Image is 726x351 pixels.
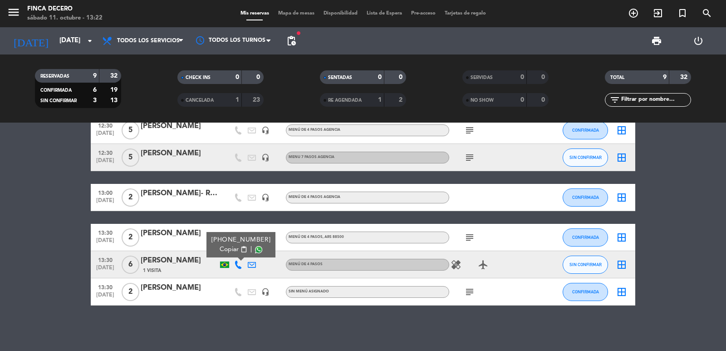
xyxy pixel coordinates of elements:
strong: 0 [520,97,524,103]
span: MENÚ DE 4 PASOS [289,262,323,266]
span: MENU 7 PASOS AGENCIA [289,155,334,159]
span: Tarjetas de regalo [440,11,491,16]
span: NO SHOW [471,98,494,103]
span: Sin menú asignado [289,290,329,293]
span: [DATE] [94,130,117,141]
i: border_all [616,287,627,297]
span: pending_actions [286,35,297,46]
i: healing [451,259,461,270]
span: | [250,245,252,254]
strong: 0 [399,74,404,80]
div: [PERSON_NAME] [141,255,218,267]
div: [PERSON_NAME] [141,227,218,239]
i: headset_mic [261,288,270,296]
span: 2 [122,228,139,247]
i: power_settings_new [693,35,704,46]
span: CONFIRMADA [572,128,599,133]
strong: 9 [663,74,667,80]
span: 13:30 [94,254,117,265]
strong: 19 [110,87,119,93]
button: CONFIRMADA [563,283,608,301]
div: [PERSON_NAME] [141,282,218,294]
strong: 13 [110,97,119,104]
strong: 0 [541,97,547,103]
span: SENTADAS [328,75,352,80]
i: border_all [616,232,627,243]
strong: 0 [378,74,382,80]
span: TOTAL [610,75,624,80]
span: CONFIRMADA [572,289,599,294]
span: Lista de Espera [362,11,407,16]
span: CHECK INS [186,75,211,80]
span: MENÚ DE 4 PASOS AGENCIA [289,128,340,132]
span: SERVIDAS [471,75,493,80]
div: [PERSON_NAME] [141,148,218,159]
span: RE AGENDADA [328,98,362,103]
strong: 32 [680,74,689,80]
div: Finca Decero [27,5,103,14]
span: Disponibilidad [319,11,362,16]
span: RESERVADAS [40,74,69,79]
button: SIN CONFIRMAR [563,256,608,274]
strong: 0 [256,74,262,80]
span: SIN CONFIRMAR [40,99,77,103]
i: headset_mic [261,193,270,202]
span: 6 [122,256,139,274]
button: CONFIRMADA [563,121,608,139]
i: menu [7,5,20,19]
i: subject [464,125,475,136]
span: 13:00 [94,187,117,198]
i: subject [464,287,475,297]
i: subject [464,232,475,243]
span: , ARS 88500 [323,235,344,239]
span: 13:30 [94,227,117,237]
strong: 32 [110,73,119,79]
button: SIN CONFIRMAR [563,148,608,167]
input: Filtrar por nombre... [620,95,691,105]
i: filter_list [609,94,620,105]
i: subject [464,152,475,163]
span: CONFIRMADA [572,235,599,240]
i: exit_to_app [652,8,663,19]
i: turned_in_not [677,8,688,19]
i: arrow_drop_down [84,35,95,46]
strong: 1 [378,97,382,103]
strong: 1 [235,97,239,103]
i: border_all [616,192,627,203]
span: [DATE] [94,292,117,302]
span: 2 [122,188,139,207]
i: airplanemode_active [478,259,489,270]
div: [PHONE_NUMBER] [211,235,271,245]
span: CONFIRMADA [40,88,72,93]
span: 2 [122,283,139,301]
span: MENÚ DE 4 PASOS [289,235,344,239]
span: CANCELADA [186,98,214,103]
div: sábado 11. octubre - 13:22 [27,14,103,23]
span: SIN CONFIRMAR [569,262,602,267]
i: border_all [616,125,627,136]
i: headset_mic [261,126,270,134]
button: CONFIRMADA [563,188,608,207]
span: Mapa de mesas [274,11,319,16]
span: content_paste [240,246,247,253]
i: border_all [616,152,627,163]
span: 1 Visita [143,267,161,274]
span: Mis reservas [236,11,274,16]
span: [DATE] [94,158,117,168]
strong: 9 [93,73,97,79]
button: menu [7,5,20,22]
span: print [651,35,662,46]
span: SIN CONFIRMAR [569,155,602,160]
span: 5 [122,148,139,167]
strong: 3 [93,97,97,104]
strong: 0 [235,74,239,80]
span: [DATE] [94,198,117,208]
span: Pre-acceso [407,11,440,16]
span: Copiar [220,245,239,254]
span: 12:30 [94,120,117,130]
span: [DATE] [94,265,117,275]
strong: 0 [541,74,547,80]
strong: 6 [93,87,97,93]
i: add_circle_outline [628,8,639,19]
i: border_all [616,259,627,270]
